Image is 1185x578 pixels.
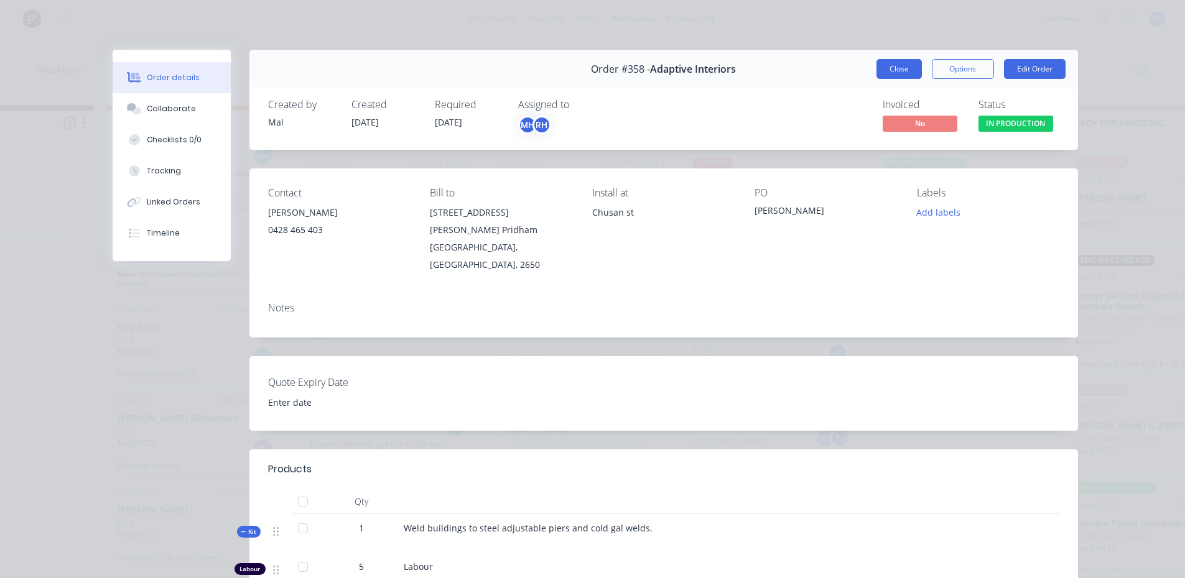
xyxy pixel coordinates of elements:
[147,227,180,239] div: Timeline
[268,462,312,477] div: Products
[876,59,922,79] button: Close
[268,204,411,244] div: [PERSON_NAME]0428 465 403
[978,99,1059,111] div: Status
[883,116,957,131] span: No
[592,204,735,221] div: Chusan st
[268,187,411,199] div: Contact
[917,187,1059,199] div: Labels
[351,116,379,128] span: [DATE]
[430,204,572,273] div: [STREET_ADDRESS][PERSON_NAME] Pridham[GEOGRAPHIC_DATA], [GEOGRAPHIC_DATA], 2650
[113,155,231,186] button: Tracking
[978,116,1053,131] span: IN PRODUCTION
[518,116,537,134] div: MH
[113,93,231,124] button: Collaborate
[650,63,736,75] span: Adaptive Interiors
[241,527,257,536] span: Kit
[404,561,433,572] span: Labour
[268,302,1059,314] div: Notes
[147,72,200,83] div: Order details
[435,116,462,128] span: [DATE]
[910,204,967,221] button: Add labels
[237,526,261,538] div: Kit
[268,99,337,111] div: Created by
[113,62,231,93] button: Order details
[268,116,337,129] div: Mal
[532,116,551,134] div: RH
[883,99,964,111] div: Invoiced
[1004,59,1066,79] button: Edit Order
[113,186,231,218] button: Linked Orders
[978,116,1053,134] button: IN PRODUCTION
[147,196,200,208] div: Linked Orders
[404,522,653,534] span: Weld buildings to steel adjustable piers and cold gal welds.
[268,375,424,390] label: Quote Expiry Date
[351,99,420,111] div: Created
[592,187,735,199] div: Install at
[359,560,364,573] span: 5
[592,204,735,244] div: Chusan st
[147,134,202,145] div: Checklists 0/0
[518,116,551,134] button: MHRH
[147,103,196,114] div: Collaborate
[113,124,231,155] button: Checklists 0/0
[430,204,572,239] div: [STREET_ADDRESS][PERSON_NAME] Pridham
[932,59,994,79] button: Options
[268,221,411,239] div: 0428 465 403
[359,521,364,534] span: 1
[430,239,572,273] div: [GEOGRAPHIC_DATA], [GEOGRAPHIC_DATA], 2650
[324,489,399,514] div: Qty
[268,204,411,221] div: [PERSON_NAME]
[435,99,503,111] div: Required
[147,165,181,177] div: Tracking
[235,563,266,575] div: Labour
[259,393,414,411] input: Enter date
[518,99,643,111] div: Assigned to
[755,204,897,221] div: [PERSON_NAME]
[430,187,572,199] div: Bill to
[113,218,231,249] button: Timeline
[591,63,650,75] span: Order #358 -
[755,187,897,199] div: PO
